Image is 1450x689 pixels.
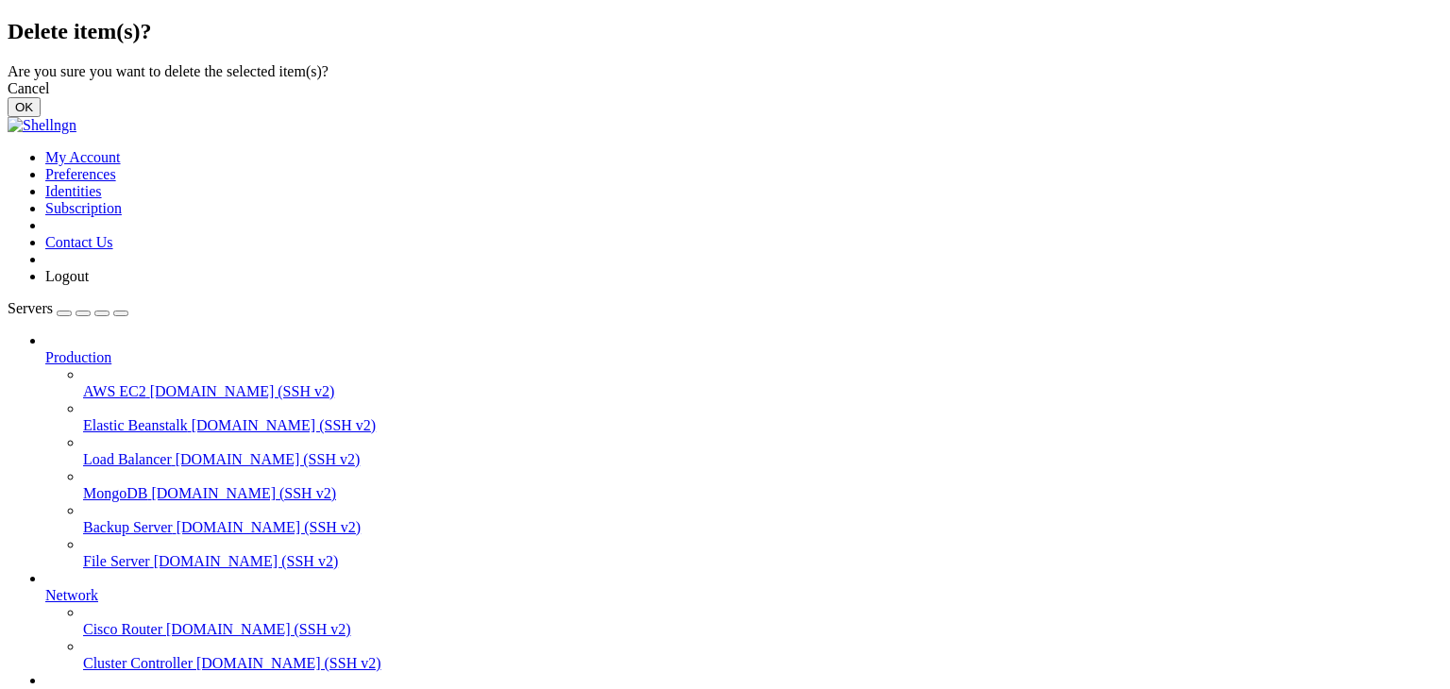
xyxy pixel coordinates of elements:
[45,268,89,284] a: Logout
[45,200,122,216] a: Subscription
[8,104,1204,120] x-row: System information as of [DATE]
[8,80,1442,97] div: Cancel
[8,136,1204,152] x-row: System load: 0.0 Processes: 196
[176,451,361,467] span: [DOMAIN_NAME] (SSH v2)
[83,485,1442,502] a: MongoDB [DOMAIN_NAME] (SSH v2)
[8,63,1442,80] div: Are you sure you want to delete the selected item(s)?
[8,409,1204,425] x-row: root@root:~#
[192,417,377,433] span: [DOMAIN_NAME] (SSH v2)
[45,166,116,182] a: Preferences
[83,553,150,569] span: File Server
[8,168,1204,184] x-row: Memory usage: 0% IPv4 address for eth0: [TECHNICAL_ID]
[45,349,1442,366] a: Production
[83,383,1442,400] a: AWS EC2 [DOMAIN_NAME] (SSH v2)
[8,328,1204,344] x-row: See [URL][DOMAIN_NAME] or run: sudo pro status
[8,184,1204,200] x-row: Swap usage: 0%
[8,117,76,134] img: Shellngn
[83,366,1442,400] li: AWS EC2 [DOMAIN_NAME] (SSH v2)
[45,349,111,365] span: Production
[8,300,128,316] a: Servers
[83,485,147,501] span: MongoDB
[83,655,1442,672] a: Cluster Controller [DOMAIN_NAME] (SSH v2)
[45,183,102,199] a: Identities
[196,655,381,671] span: [DOMAIN_NAME] (SSH v2)
[45,570,1442,672] li: Network
[83,502,1442,536] li: Backup Server [DOMAIN_NAME] (SSH v2)
[8,280,1204,296] x-row: To see these additional updates run: apt list --upgradable
[83,434,1442,468] li: Load Balancer [DOMAIN_NAME] (SSH v2)
[83,383,146,399] span: AWS EC2
[111,409,119,425] div: (13, 25)
[8,152,1204,168] x-row: Usage of /: 2.2% of 96.22GB Users logged in: 0
[45,587,98,603] span: Network
[45,234,113,250] a: Contact Us
[8,312,1204,328] x-row: Enable ESM Apps to receive additional future security updates.
[83,417,1442,434] a: Elastic Beanstalk [DOMAIN_NAME] (SSH v2)
[8,393,1204,409] x-row: Last login: [DATE] from [TECHNICAL_ID]
[8,300,53,316] span: Servers
[83,519,1442,536] a: Backup Server [DOMAIN_NAME] (SSH v2)
[8,56,1204,72] x-row: * Management: [URL][DOMAIN_NAME]
[8,377,1204,393] x-row: *** System restart required ***
[8,72,1204,88] x-row: * Support: [URL][DOMAIN_NAME]
[8,264,1204,280] x-row: 7 updates can be applied immediately.
[83,417,188,433] span: Elastic Beanstalk
[83,621,1442,638] a: Cisco Router [DOMAIN_NAME] (SSH v2)
[83,451,1442,468] a: Load Balancer [DOMAIN_NAME] (SSH v2)
[154,553,339,569] span: [DOMAIN_NAME] (SSH v2)
[83,451,172,467] span: Load Balancer
[45,332,1442,570] li: Production
[83,400,1442,434] li: Elastic Beanstalk [DOMAIN_NAME] (SSH v2)
[83,468,1442,502] li: MongoDB [DOMAIN_NAME] (SSH v2)
[83,638,1442,672] li: Cluster Controller [DOMAIN_NAME] (SSH v2)
[8,40,1204,56] x-row: * Documentation: [URL][DOMAIN_NAME]
[83,519,173,535] span: Backup Server
[8,8,1204,24] x-row: Welcome to Ubuntu 24.04.2 LTS (GNU/Linux 6.8.0-64-generic x86_64)
[45,587,1442,604] a: Network
[8,232,1204,248] x-row: Expanded Security Maintenance for Applications is not enabled.
[45,149,121,165] a: My Account
[150,383,335,399] span: [DOMAIN_NAME] (SSH v2)
[83,604,1442,638] li: Cisco Router [DOMAIN_NAME] (SSH v2)
[8,97,41,117] button: OK
[83,655,193,671] span: Cluster Controller
[83,553,1442,570] a: File Server [DOMAIN_NAME] (SSH v2)
[166,621,351,637] span: [DOMAIN_NAME] (SSH v2)
[151,485,336,501] span: [DOMAIN_NAME] (SSH v2)
[83,536,1442,570] li: File Server [DOMAIN_NAME] (SSH v2)
[177,519,362,535] span: [DOMAIN_NAME] (SSH v2)
[8,19,1442,44] h2: Delete item(s)?
[83,621,162,637] span: Cisco Router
